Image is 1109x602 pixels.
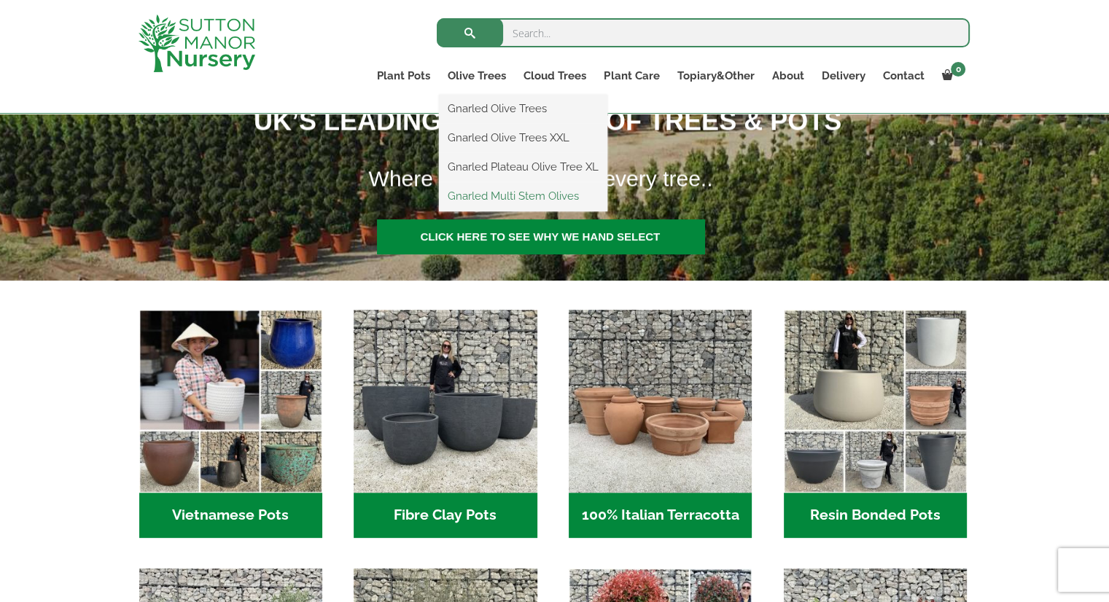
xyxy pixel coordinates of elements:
a: Olive Trees [439,66,515,86]
span: 0 [951,62,965,77]
a: Topiary&Other [668,66,763,86]
a: Visit product category Fibre Clay Pots [354,310,537,538]
img: Home - 1B137C32 8D99 4B1A AA2F 25D5E514E47D 1 105 c [569,310,752,493]
h2: Resin Bonded Pots [784,493,967,538]
a: 0 [933,66,970,86]
input: Search... [437,18,970,47]
a: Gnarled Olive Trees [439,98,607,120]
a: Visit product category Resin Bonded Pots [784,310,967,538]
a: Plant Pots [368,66,439,86]
img: Home - 8194B7A3 2818 4562 B9DD 4EBD5DC21C71 1 105 c 1 [354,310,537,493]
a: Visit product category 100% Italian Terracotta [569,310,752,538]
a: Plant Care [595,66,668,86]
a: Visit product category Vietnamese Pots [139,310,322,538]
a: Gnarled Multi Stem Olives [439,185,607,207]
h2: 100% Italian Terracotta [569,493,752,538]
a: Gnarled Olive Trees XXL [439,127,607,149]
h1: Where quality grows on every tree.. [351,157,1067,200]
h2: Vietnamese Pots [139,493,322,538]
img: Home - 67232D1B A461 444F B0F6 BDEDC2C7E10B 1 105 c [784,310,967,493]
a: Gnarled Plateau Olive Tree XL [439,156,607,178]
h2: Fibre Clay Pots [354,493,537,538]
img: logo [139,15,255,72]
a: Delivery [812,66,873,86]
a: Contact [873,66,933,86]
a: About [763,66,812,86]
img: Home - 6E921A5B 9E2F 4B13 AB99 4EF601C89C59 1 105 c [139,310,322,493]
a: Cloud Trees [515,66,595,86]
